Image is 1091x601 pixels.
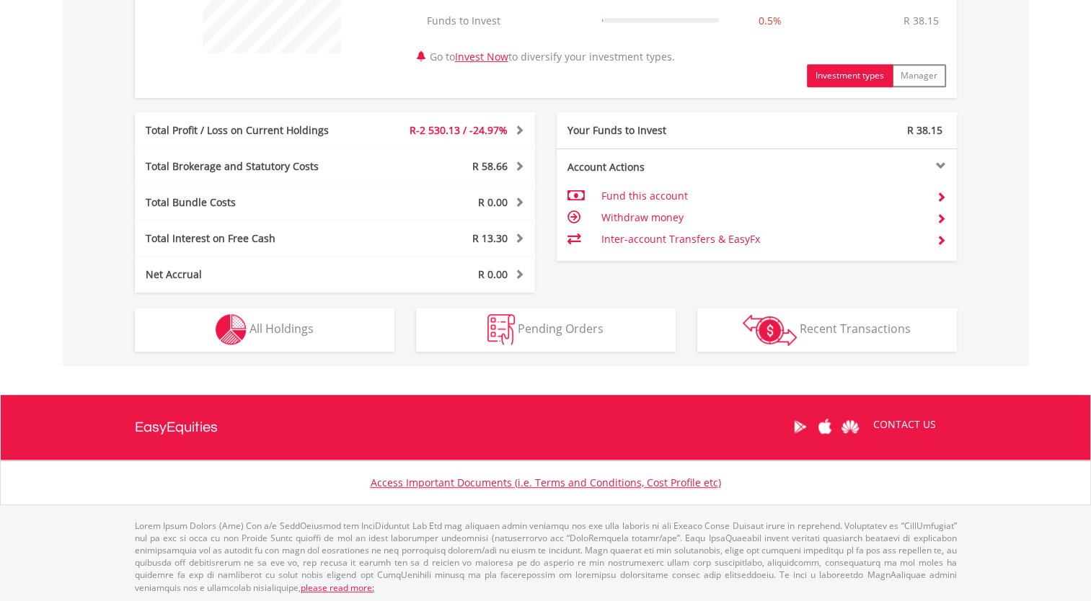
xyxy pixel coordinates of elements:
div: Total Bundle Costs [135,195,368,210]
button: Pending Orders [416,308,676,352]
div: Net Accrual [135,267,368,282]
button: All Holdings [135,308,394,352]
a: Google Play [787,404,813,449]
img: pending_instructions-wht.png [487,314,515,345]
a: EasyEquities [135,395,218,460]
span: R 0.00 [478,267,508,281]
a: CONTACT US [863,404,946,445]
span: R 13.30 [472,231,508,245]
span: R-2 530.13 / -24.97% [410,123,508,137]
a: Apple [813,404,838,449]
td: R 38.15 [896,6,946,35]
td: Fund this account [601,185,924,207]
span: Recent Transactions [800,321,911,337]
span: All Holdings [249,321,314,337]
span: Pending Orders [518,321,604,337]
button: Recent Transactions [697,308,957,352]
p: Lorem Ipsum Dolors (Ame) Con a/e SeddOeiusmod tem InciDiduntut Lab Etd mag aliquaen admin veniamq... [135,520,957,594]
button: Manager [892,64,946,87]
a: Invest Now [455,50,508,63]
td: Inter-account Transfers & EasyFx [601,228,924,250]
a: Huawei [838,404,863,449]
td: Withdraw money [601,207,924,228]
div: Total Profit / Loss on Current Holdings [135,123,368,138]
span: R 0.00 [478,195,508,209]
a: please read more: [301,582,374,594]
td: Funds to Invest [420,6,595,35]
div: Your Funds to Invest [557,123,757,138]
span: R 38.15 [907,123,942,137]
span: R 58.66 [472,159,508,173]
td: 0.5% [726,6,814,35]
img: holdings-wht.png [216,314,247,345]
div: Account Actions [557,160,757,174]
img: transactions-zar-wht.png [743,314,797,346]
div: Total Interest on Free Cash [135,231,368,246]
a: Access Important Documents (i.e. Terms and Conditions, Cost Profile etc) [371,476,721,489]
div: Total Brokerage and Statutory Costs [135,159,368,174]
button: Investment types [807,64,893,87]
